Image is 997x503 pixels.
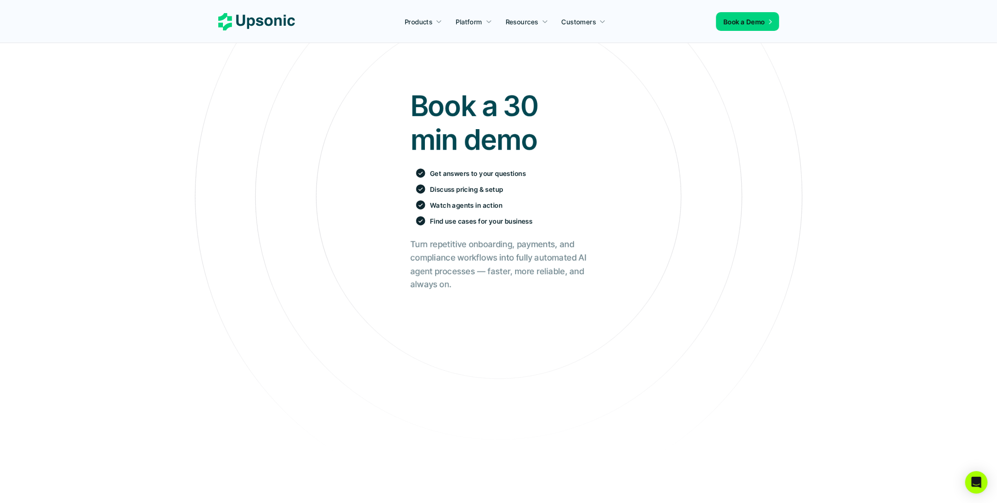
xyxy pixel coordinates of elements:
[430,216,532,226] p: Find use cases for your business
[430,200,502,210] p: Watch agents in action
[456,17,482,27] p: Platform
[716,12,779,31] a: Book a Demo
[399,13,448,30] a: Products
[430,184,503,194] p: Discuss pricing & setup
[506,17,538,27] p: Resources
[430,168,526,178] p: Get answers to your questions
[965,471,988,494] div: Open Intercom Messenger
[410,238,587,292] h2: Turn repetitive onboarding, payments, and compliance workflows into fully automated AI agent proc...
[410,89,587,156] h1: Book a 30 min demo
[724,18,765,26] span: Book a Demo
[405,17,432,27] p: Products
[562,17,596,27] p: Customers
